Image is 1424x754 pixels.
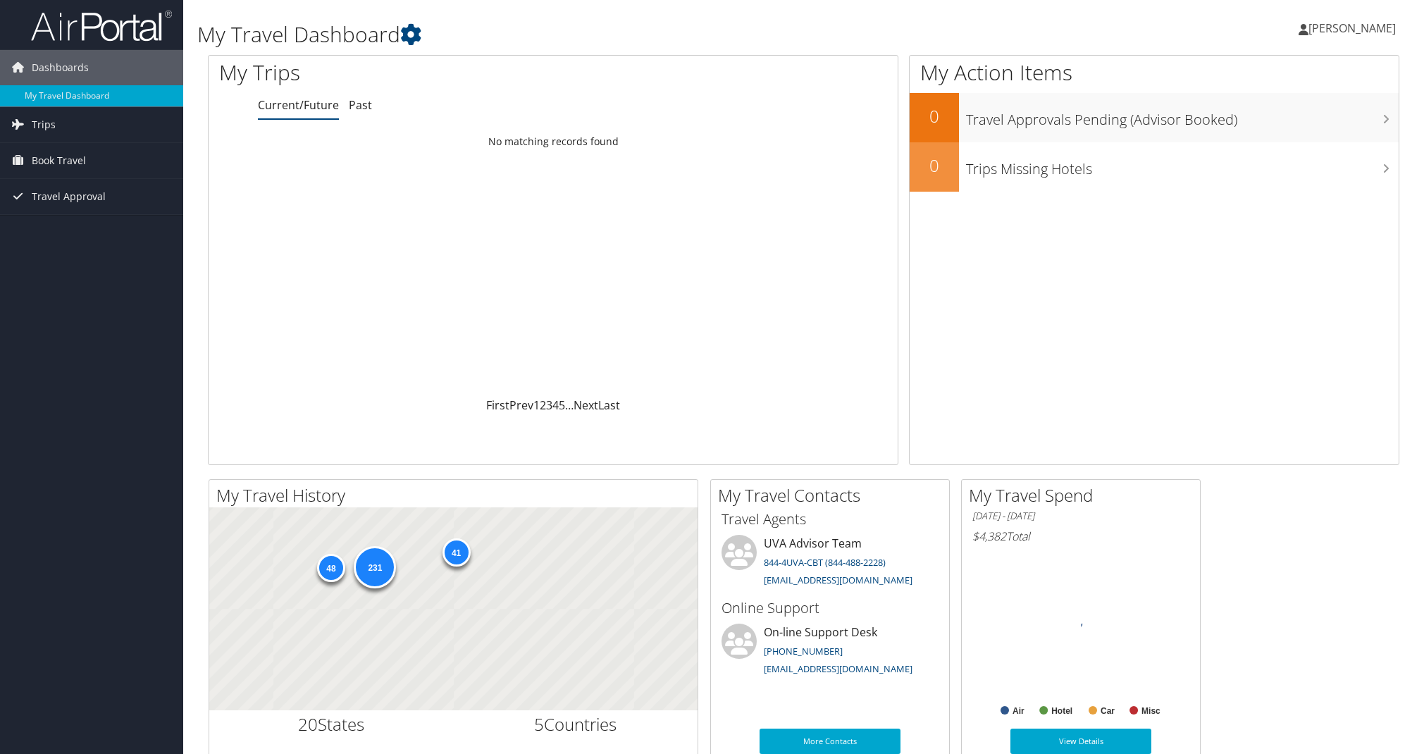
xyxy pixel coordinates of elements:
h2: My Travel Contacts [718,483,949,507]
a: 844-4UVA-CBT (844-488-2228) [764,556,886,569]
span: … [565,397,574,413]
span: 20 [298,712,318,736]
a: First [486,397,509,413]
h3: Travel Approvals Pending (Advisor Booked) [966,103,1399,130]
h2: Countries [464,712,688,736]
a: Prev [509,397,533,413]
text: Misc [1141,706,1160,716]
text: Hotel [1051,706,1072,716]
a: 2 [540,397,546,413]
li: On-line Support Desk [714,624,946,681]
a: Current/Future [258,97,339,113]
a: 1 [533,397,540,413]
div: 231 [354,546,396,588]
a: [PERSON_NAME] [1299,7,1410,49]
a: Past [349,97,372,113]
span: Book Travel [32,143,86,178]
img: airportal-logo.png [31,9,172,42]
h2: 0 [910,104,959,128]
span: $4,382 [972,529,1006,544]
a: [EMAIL_ADDRESS][DOMAIN_NAME] [764,574,912,586]
a: View Details [1010,729,1151,754]
h3: Travel Agents [722,509,939,529]
span: Trips [32,107,56,142]
a: 4 [552,397,559,413]
a: 0Trips Missing Hotels [910,142,1399,192]
a: Next [574,397,598,413]
h1: My Action Items [910,58,1399,87]
a: [EMAIL_ADDRESS][DOMAIN_NAME] [764,662,912,675]
h1: My Trips [219,58,600,87]
a: [PHONE_NUMBER] [764,645,843,657]
div: 48 [316,554,345,582]
span: Dashboards [32,50,89,85]
h6: [DATE] - [DATE] [972,509,1189,523]
h6: Total [972,529,1189,544]
text: Car [1101,706,1115,716]
h3: Online Support [722,598,939,618]
span: [PERSON_NAME] [1308,20,1396,36]
h2: States [220,712,443,736]
span: Travel Approval [32,179,106,214]
a: 5 [559,397,565,413]
h2: My Travel History [216,483,698,507]
h3: Trips Missing Hotels [966,152,1399,179]
a: 0Travel Approvals Pending (Advisor Booked) [910,93,1399,142]
text: Air [1013,706,1024,716]
td: No matching records found [209,129,898,154]
li: UVA Advisor Team [714,535,946,593]
h2: My Travel Spend [969,483,1200,507]
span: 5 [534,712,544,736]
div: 41 [442,538,470,567]
a: More Contacts [760,729,900,754]
a: Last [598,397,620,413]
a: 3 [546,397,552,413]
h2: 0 [910,154,959,178]
h1: My Travel Dashboard [197,20,1005,49]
